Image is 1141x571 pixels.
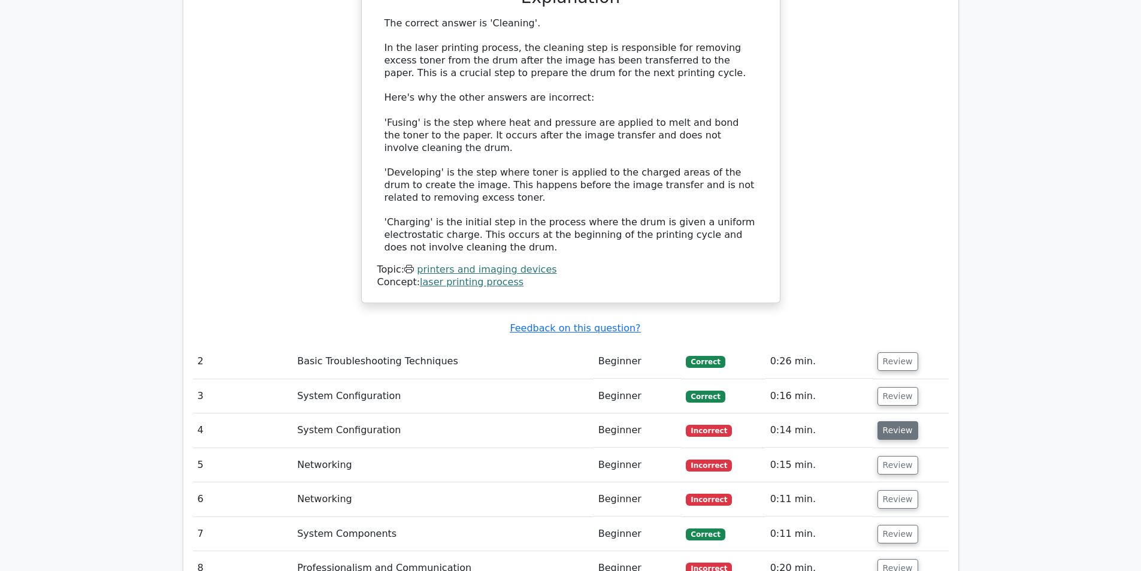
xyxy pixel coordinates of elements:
[510,322,640,334] a: Feedback on this question?
[292,379,594,413] td: System Configuration
[765,345,873,379] td: 0:26 min.
[594,517,682,551] td: Beginner
[193,448,293,482] td: 5
[292,517,594,551] td: System Components
[686,425,732,437] span: Incorrect
[193,517,293,551] td: 7
[877,387,918,406] button: Review
[594,448,682,482] td: Beginner
[765,482,873,516] td: 0:11 min.
[377,264,764,276] div: Topic:
[765,448,873,482] td: 0:15 min.
[686,494,732,506] span: Incorrect
[877,490,918,509] button: Review
[877,456,918,475] button: Review
[292,448,594,482] td: Networking
[686,460,732,472] span: Incorrect
[686,528,725,540] span: Correct
[193,379,293,413] td: 3
[292,345,594,379] td: Basic Troubleshooting Techniques
[877,421,918,440] button: Review
[765,379,873,413] td: 0:16 min.
[193,345,293,379] td: 2
[385,17,757,254] div: The correct answer is 'Cleaning'. In the laser printing process, the cleaning step is responsible...
[292,413,594,448] td: System Configuration
[765,413,873,448] td: 0:14 min.
[686,391,725,403] span: Correct
[594,345,682,379] td: Beginner
[877,525,918,543] button: Review
[377,276,764,289] div: Concept:
[292,482,594,516] td: Networking
[877,352,918,371] button: Review
[686,356,725,368] span: Correct
[594,413,682,448] td: Beginner
[420,276,523,288] a: laser printing process
[417,264,556,275] a: printers and imaging devices
[594,379,682,413] td: Beginner
[594,482,682,516] td: Beginner
[193,482,293,516] td: 6
[765,517,873,551] td: 0:11 min.
[193,413,293,448] td: 4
